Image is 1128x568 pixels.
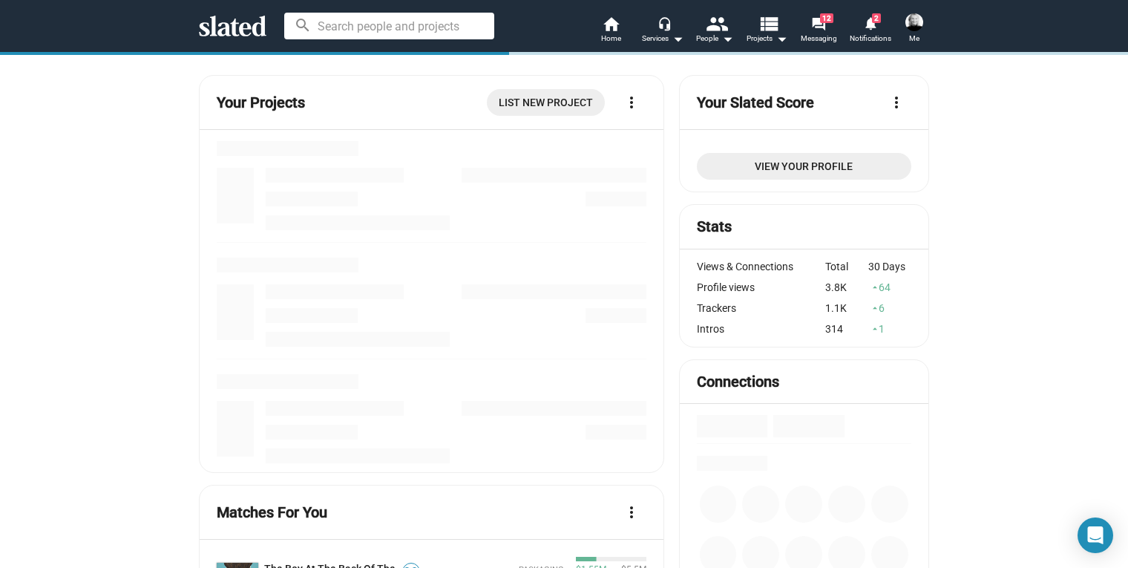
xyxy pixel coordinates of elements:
[793,15,845,48] a: 12Messaging
[747,30,787,48] span: Projects
[706,13,727,34] mat-icon: people
[697,261,826,272] div: Views & Connections
[697,153,911,180] a: View Your Profile
[637,15,689,48] button: Services
[825,323,868,335] div: 314
[697,217,732,237] mat-card-title: Stats
[758,13,779,34] mat-icon: view_list
[697,93,814,113] mat-card-title: Your Slated Score
[825,281,868,293] div: 3.8K
[868,261,911,272] div: 30 Days
[909,30,919,48] span: Me
[697,281,826,293] div: Profile views
[820,13,833,23] span: 12
[718,30,736,48] mat-icon: arrow_drop_down
[868,323,911,335] div: 1
[217,93,305,113] mat-card-title: Your Projects
[689,15,741,48] button: People
[870,324,880,334] mat-icon: arrow_drop_up
[863,16,877,30] mat-icon: notifications
[888,94,905,111] mat-icon: more_vert
[870,303,880,313] mat-icon: arrow_drop_up
[896,10,932,49] button: Shelly BancroftMe
[741,15,793,48] button: Projects
[697,323,826,335] div: Intros
[868,302,911,314] div: 6
[658,16,671,30] mat-icon: headset_mic
[697,302,826,314] div: Trackers
[825,261,868,272] div: Total
[811,16,825,30] mat-icon: forum
[825,302,868,314] div: 1.1K
[284,13,494,39] input: Search people and projects
[499,89,593,116] span: List New Project
[845,15,896,48] a: 2Notifications
[602,15,620,33] mat-icon: home
[601,30,621,48] span: Home
[217,503,327,523] mat-card-title: Matches For You
[487,89,605,116] a: List New Project
[709,153,899,180] span: View Your Profile
[669,30,686,48] mat-icon: arrow_drop_down
[868,281,911,293] div: 64
[696,30,733,48] div: People
[585,15,637,48] a: Home
[905,13,923,31] img: Shelly Bancroft
[623,503,640,521] mat-icon: more_vert
[850,30,891,48] span: Notifications
[872,13,881,23] span: 2
[623,94,640,111] mat-icon: more_vert
[697,372,779,392] mat-card-title: Connections
[801,30,837,48] span: Messaging
[642,30,683,48] div: Services
[870,282,880,293] mat-icon: arrow_drop_up
[1078,518,1113,553] div: Open Intercom Messenger
[773,30,790,48] mat-icon: arrow_drop_down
